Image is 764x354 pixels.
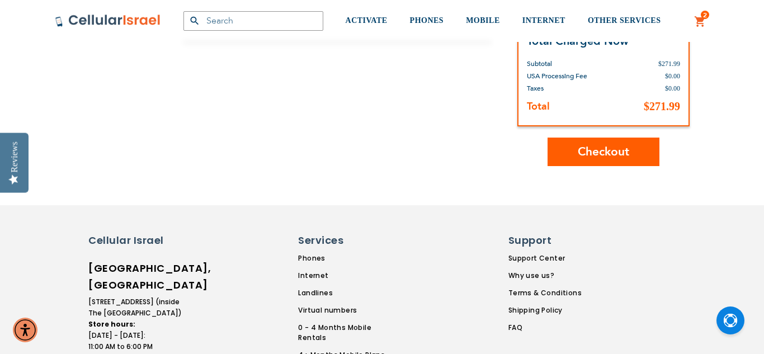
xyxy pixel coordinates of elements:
[644,100,680,112] span: $271.99
[694,15,706,29] a: 2
[508,288,582,298] a: Terms & Conditions
[88,296,183,352] li: [STREET_ADDRESS] (inside The [GEOGRAPHIC_DATA]) [DATE] - [DATE]: 11:00 AM to 6:00 PM
[88,260,183,294] h6: [GEOGRAPHIC_DATA], [GEOGRAPHIC_DATA]
[527,100,550,114] strong: Total
[703,11,707,20] span: 2
[10,141,20,172] div: Reviews
[665,84,680,92] span: $0.00
[298,305,400,315] a: Virtual numbers
[466,16,500,25] span: MOBILE
[665,72,680,80] span: $0.00
[527,72,587,81] span: USA Processing Fee
[658,60,680,68] span: $271.99
[13,318,37,342] div: Accessibility Menu
[298,323,400,343] a: 0 - 4 Months Mobile Rentals
[527,49,622,70] th: Subtotal
[298,271,400,281] a: Internet
[527,34,629,49] strong: Total Charged Now
[578,144,629,160] span: Checkout
[346,16,388,25] span: ACTIVATE
[527,82,622,95] th: Taxes
[508,233,575,248] h6: Support
[508,305,582,315] a: Shipping Policy
[88,319,135,329] strong: Store hours:
[55,14,161,27] img: Cellular Israel Logo
[548,138,659,166] button: Checkout
[508,271,582,281] a: Why use us?
[410,16,444,25] span: PHONES
[298,253,400,263] a: Phones
[588,16,661,25] span: OTHER SERVICES
[508,323,582,333] a: FAQ
[183,11,323,31] input: Search
[298,288,400,298] a: Landlines
[88,233,183,248] h6: Cellular Israel
[522,16,565,25] span: INTERNET
[298,233,393,248] h6: Services
[508,253,582,263] a: Support Center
